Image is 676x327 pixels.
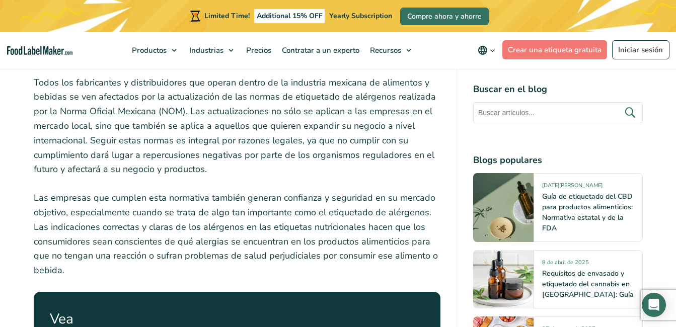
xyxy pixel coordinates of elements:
a: Productos [127,32,182,68]
a: Crear una etiqueta gratuita [502,40,608,59]
a: Requisitos de envasado y etiquetado del cannabis en [GEOGRAPHIC_DATA]: Guía [542,269,634,299]
h4: Blogs populares [473,153,643,167]
a: Compre ahora y ahorre [400,8,489,25]
span: Productos [129,45,168,55]
span: Contratar a un experto [279,45,360,55]
p: Las empresas que cumplen esta normativa también generan confianza y seguridad en su mercado objet... [34,191,440,278]
a: Precios [241,32,274,68]
span: Recursos [367,45,402,55]
span: Limited Time! [204,11,250,21]
span: Yearly Subscription [329,11,392,21]
span: Additional 15% OFF [254,9,325,23]
span: 8 de abril de 2025 [542,259,589,270]
p: Todos los fabricantes y distribuidores que operan dentro de la industria mexicana de alimentos y ... [34,75,440,177]
input: Buscar artículos... [473,102,643,123]
a: Recursos [365,32,416,68]
a: Iniciar sesión [612,40,669,59]
a: Contratar a un experto [277,32,362,68]
span: [DATE][PERSON_NAME] [542,182,603,193]
span: Industrias [186,45,224,55]
span: Precios [243,45,272,55]
div: Open Intercom Messenger [642,293,666,317]
a: Guía de etiquetado del CBD para productos alimenticios: Normativa estatal y de la FDA [542,192,633,233]
a: Industrias [184,32,239,68]
h4: Buscar en el blog [473,83,643,96]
